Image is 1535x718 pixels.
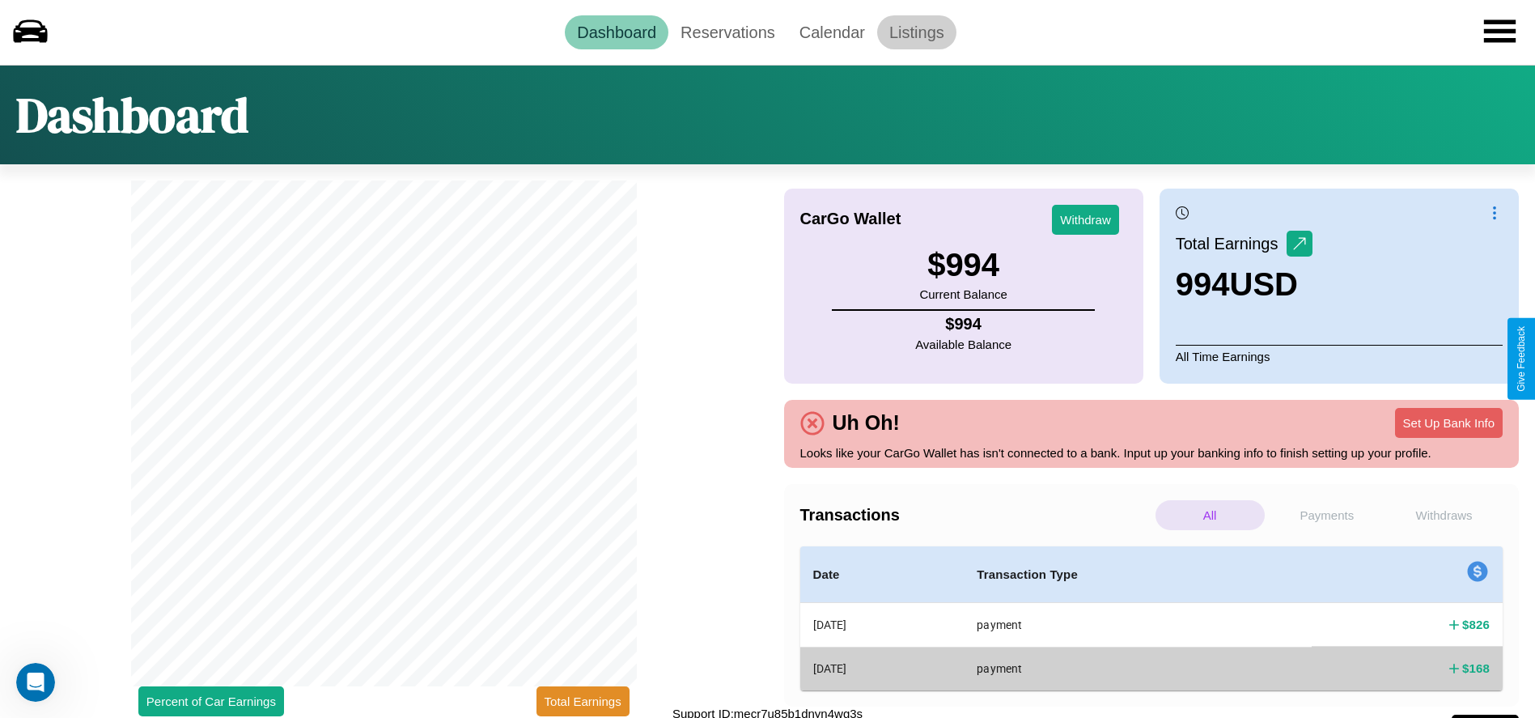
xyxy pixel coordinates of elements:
a: Reservations [668,15,787,49]
h4: Transaction Type [977,565,1299,584]
button: Withdraw [1052,205,1119,235]
a: Listings [877,15,956,49]
button: Set Up Bank Info [1395,408,1503,438]
p: Total Earnings [1176,229,1287,258]
th: [DATE] [800,603,965,648]
p: Available Balance [915,334,1011,355]
div: Give Feedback [1516,326,1527,392]
button: Percent of Car Earnings [138,686,284,716]
h4: Date [813,565,952,584]
p: All Time Earnings [1176,345,1503,367]
h4: $ 826 [1462,616,1490,633]
a: Calendar [787,15,877,49]
h1: Dashboard [16,82,248,148]
th: payment [964,603,1312,648]
p: Current Balance [919,283,1007,305]
h4: $ 994 [915,315,1011,334]
a: Dashboard [565,15,668,49]
h4: Uh Oh! [825,411,908,435]
button: Total Earnings [536,686,630,716]
h4: $ 168 [1462,660,1490,677]
p: Looks like your CarGo Wallet has isn't connected to a bank. Input up your banking info to finish ... [800,442,1503,464]
h3: $ 994 [919,247,1007,283]
h3: 994 USD [1176,266,1312,303]
h4: CarGo Wallet [800,210,901,228]
th: payment [964,647,1312,690]
p: Payments [1273,500,1382,530]
iframe: Intercom live chat [16,663,55,702]
h4: Transactions [800,506,1151,525]
th: [DATE] [800,647,965,690]
table: simple table [800,546,1503,690]
p: All [1155,500,1265,530]
p: Withdraws [1389,500,1499,530]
